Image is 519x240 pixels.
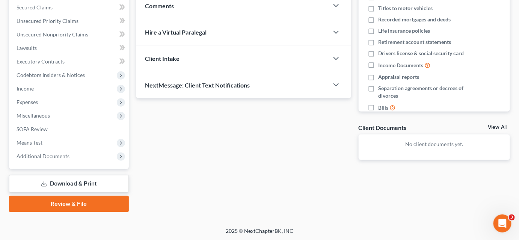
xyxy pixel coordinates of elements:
[378,38,451,46] span: Retirement account statements
[509,214,515,220] span: 3
[11,41,129,55] a: Lawsuits
[17,126,48,132] span: SOFA Review
[17,99,38,105] span: Expenses
[378,104,388,112] span: Bills
[378,50,464,57] span: Drivers license & social security card
[9,175,129,193] a: Download & Print
[17,112,50,119] span: Miscellaneous
[378,62,423,69] span: Income Documents
[17,18,78,24] span: Unsecured Priority Claims
[359,124,407,131] div: Client Documents
[17,31,88,38] span: Unsecured Nonpriority Claims
[145,82,250,89] span: NextMessage: Client Text Notifications
[17,72,85,78] span: Codebtors Insiders & Notices
[17,153,69,159] span: Additional Documents
[17,58,65,65] span: Executory Contracts
[17,45,37,51] span: Lawsuits
[493,214,511,232] iframe: Intercom live chat
[488,125,507,130] a: View All
[365,140,504,148] p: No client documents yet.
[145,29,207,36] span: Hire a Virtual Paralegal
[9,196,129,212] a: Review & File
[145,55,180,62] span: Client Intake
[17,4,53,11] span: Secured Claims
[17,85,34,92] span: Income
[378,85,466,100] span: Separation agreements or decrees of divorces
[11,55,129,68] a: Executory Contracts
[11,28,129,41] a: Unsecured Nonpriority Claims
[378,5,433,12] span: Titles to motor vehicles
[11,122,129,136] a: SOFA Review
[378,16,451,23] span: Recorded mortgages and deeds
[378,27,430,35] span: Life insurance policies
[17,139,42,146] span: Means Test
[11,14,129,28] a: Unsecured Priority Claims
[378,73,419,81] span: Appraisal reports
[11,1,129,14] a: Secured Claims
[145,2,174,9] span: Comments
